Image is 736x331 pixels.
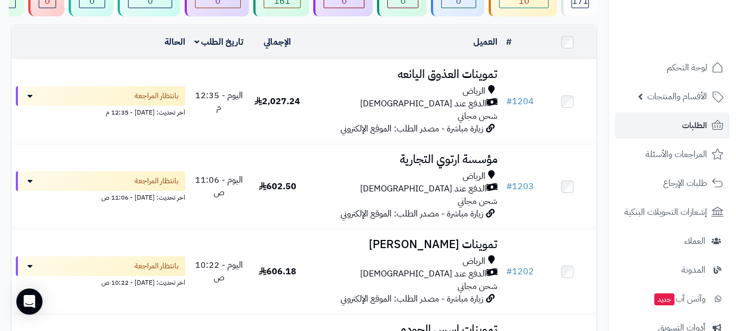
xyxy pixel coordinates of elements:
span: الرياض [463,85,485,98]
span: جديد [654,293,674,305]
span: شحن مجاني [458,195,497,208]
span: وآتس آب [653,291,705,306]
span: # [506,95,512,108]
span: 2,027.24 [254,95,300,108]
span: طلبات الإرجاع [663,176,707,191]
span: العملاء [684,233,705,249]
a: تاريخ الطلب [194,35,244,49]
span: اليوم - 11:06 ص [195,173,243,199]
span: شحن مجاني [458,110,497,123]
div: اخر تحديث: [DATE] - 10:22 ص [16,276,185,287]
a: الإجمالي [264,35,291,49]
a: المدونة [615,257,729,283]
span: زيارة مباشرة - مصدر الطلب: الموقع الإلكتروني [340,207,483,220]
a: #1204 [506,95,534,108]
div: اخر تحديث: [DATE] - 12:35 م [16,106,185,117]
span: شحن مجاني [458,280,497,293]
span: زيارة مباشرة - مصدر الطلب: الموقع الإلكتروني [340,292,483,305]
span: 602.50 [259,180,296,193]
span: الرياض [463,170,485,183]
span: اليوم - 10:22 ص [195,258,243,284]
a: الطلبات [615,112,729,139]
a: # [506,35,512,49]
span: بانتظار المراجعة [135,261,179,272]
h3: تموينات [PERSON_NAME] [311,238,497,251]
span: المراجعات والأسئلة [646,147,707,162]
a: وآتس آبجديد [615,286,729,312]
span: # [506,180,512,193]
span: الدفع عند [DEMOGRAPHIC_DATA] [360,268,486,280]
span: الدفع عند [DEMOGRAPHIC_DATA] [360,183,486,195]
span: بانتظار المراجعة [135,91,179,101]
div: اخر تحديث: [DATE] - 11:06 ص [16,191,185,202]
span: الدفع عند [DEMOGRAPHIC_DATA] [360,98,486,110]
span: بانتظار المراجعة [135,176,179,186]
img: logo-2.png [662,31,726,53]
a: #1202 [506,265,534,278]
a: المراجعات والأسئلة [615,141,729,167]
h3: تموينات العذوق اليانعه [311,68,497,81]
span: المدونة [682,262,705,278]
a: العملاء [615,228,729,254]
a: #1203 [506,180,534,193]
span: اليوم - 12:35 م [195,89,243,115]
span: 606.18 [259,265,296,278]
a: الحالة [165,35,185,49]
span: زيارة مباشرة - مصدر الطلب: الموقع الإلكتروني [340,122,483,135]
a: العميل [473,35,497,49]
h3: مؤسسة ارتوي التجارية [311,153,497,166]
span: لوحة التحكم [667,60,707,75]
a: لوحة التحكم [615,55,729,81]
span: الأقسام والمنتجات [647,89,707,104]
span: # [506,265,512,278]
a: طلبات الإرجاع [615,170,729,196]
a: إشعارات التحويلات البنكية [615,199,729,225]
span: إشعارات التحويلات البنكية [624,204,707,220]
span: الرياض [463,255,485,268]
span: الطلبات [682,118,707,133]
div: Open Intercom Messenger [16,288,42,315]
